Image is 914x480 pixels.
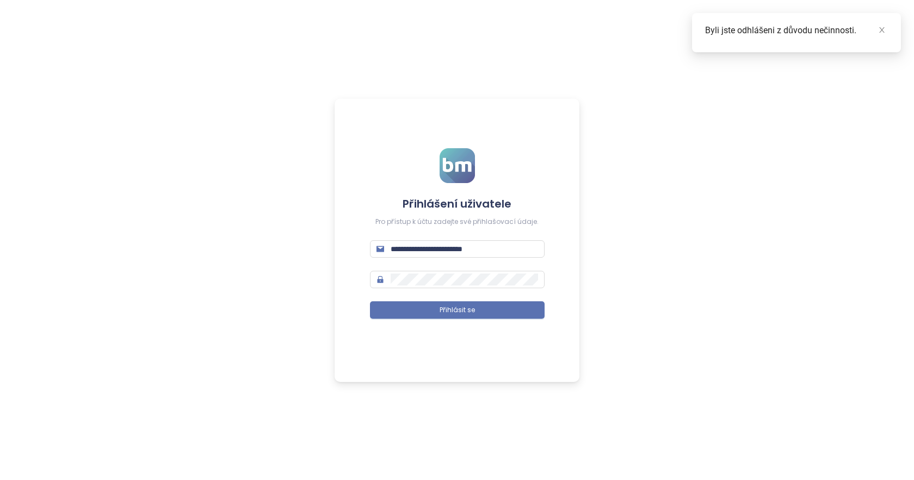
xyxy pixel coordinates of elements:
h4: Přihlášení uživatele [370,196,545,211]
div: Byli jste odhlášeni z důvodu nečinnosti. [705,24,888,37]
span: lock [376,276,384,283]
span: Přihlásit se [440,305,475,315]
div: Pro přístup k účtu zadejte své přihlašovací údaje. [370,217,545,227]
button: Přihlásit se [370,301,545,319]
img: logo [440,148,475,183]
span: mail [376,245,384,253]
span: close [878,26,886,34]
